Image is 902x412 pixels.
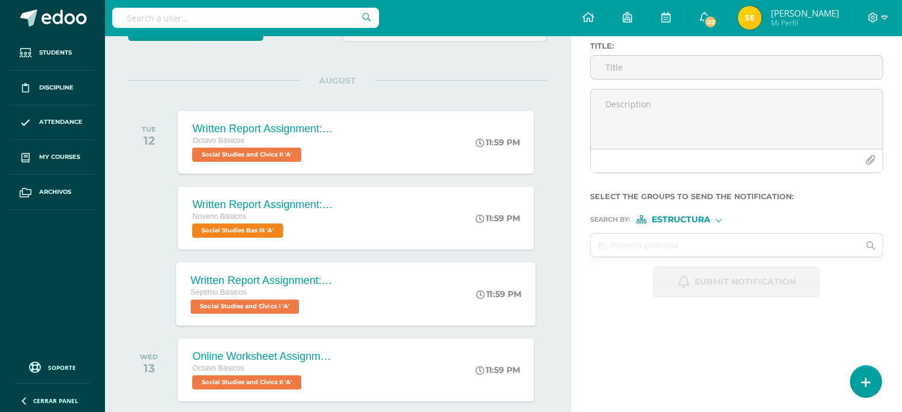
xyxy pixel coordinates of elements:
[39,152,80,162] span: My courses
[704,15,717,28] span: 22
[192,136,244,145] span: Octavo Básicos
[651,216,710,223] span: Estructura
[653,267,820,297] button: Submit notification
[39,83,74,92] span: Discipline
[33,397,78,405] span: Cerrar panel
[9,71,95,106] a: Discipline
[476,365,520,375] div: 11:59 PM
[142,133,156,148] div: 12
[770,7,839,19] span: [PERSON_NAME]
[590,192,883,201] label: Select the groups to send the notification :
[140,361,158,375] div: 13
[738,6,761,30] img: 4e9def19cc85b7c337b3cd984476dcf2.png
[192,212,246,221] span: Noveno Básicos
[192,199,334,211] div: Written Report Assignment: How Innovation Is Helping Guatemala Grow
[590,41,883,50] label: Title :
[191,299,299,314] span: Social Studies and Civics I 'A'
[636,215,725,223] div: [object Object]
[39,48,72,58] span: Students
[39,117,82,127] span: Attendance
[39,187,71,197] span: Archivos
[48,363,76,372] span: Soporte
[476,213,520,223] div: 11:59 PM
[192,364,244,372] span: Octavo Básicos
[591,56,882,79] input: Title
[140,353,158,361] div: WED
[477,289,522,299] div: 11:59 PM
[191,274,334,286] div: Written Report Assignment: How Innovation Is Helping Guatemala Grow
[591,234,859,257] input: Ej. Primero primaria
[694,267,795,296] span: Submit notification
[142,125,156,133] div: TUE
[9,175,95,210] a: Archivos
[14,359,90,375] a: Soporte
[9,140,95,175] a: My courses
[476,137,520,148] div: 11:59 PM
[590,216,630,223] span: Search by :
[192,375,301,389] span: Social Studies and Civics II 'A'
[9,106,95,140] a: Attendance
[191,288,247,296] span: Séptimo Básicos
[192,148,301,162] span: Social Studies and Civics II 'A'
[192,123,334,135] div: Written Report Assignment: How Innovation Is Helping Guatemala Grow
[770,18,839,28] span: Mi Perfil
[192,350,334,363] div: Online Worksheet Assignment: Problems that Affect Harmonious Relationships in the Community
[9,36,95,71] a: Students
[300,75,375,86] span: AUGUST
[112,8,379,28] input: Search a user…
[192,223,283,238] span: Social Studies Bas III 'A'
